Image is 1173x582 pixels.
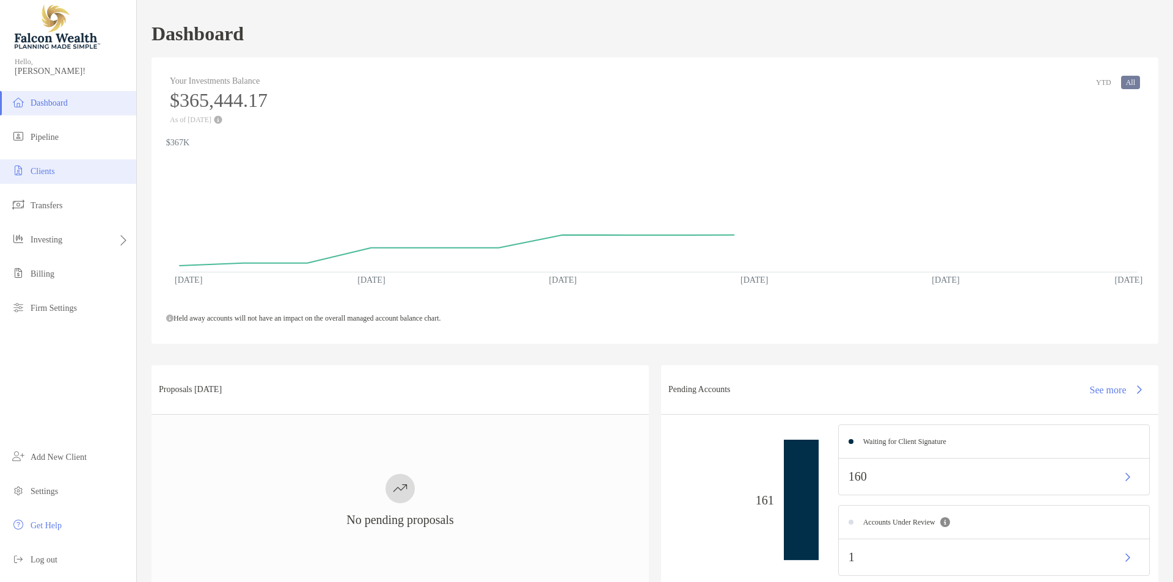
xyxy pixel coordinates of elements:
text: [DATE] [549,275,577,285]
img: Falcon Wealth Planning Logo [15,5,100,49]
span: Transfers [31,201,62,210]
img: investing icon [11,231,26,246]
span: Settings [31,487,58,496]
span: Firm Settings [31,304,77,313]
text: [DATE] [357,275,386,285]
button: All [1121,76,1140,89]
span: Dashboard [31,98,68,107]
p: 1 [849,550,855,565]
h1: Dashboard [152,23,244,45]
p: As of [DATE] [170,115,268,124]
h3: Proposals [DATE] [159,385,222,395]
span: Clients [31,167,55,176]
text: [DATE] [175,275,203,285]
span: Pipeline [31,133,59,142]
text: $367K [166,137,190,147]
text: [DATE] [740,275,768,285]
img: dashboard icon [11,95,26,109]
img: settings icon [11,483,26,498]
button: See more [1080,376,1151,403]
img: firm-settings icon [11,300,26,315]
img: Performance Info [214,115,222,124]
span: Add New Client [31,453,87,462]
h3: No pending proposals [346,513,454,527]
text: [DATE] [932,275,959,285]
img: get-help icon [11,517,26,532]
span: [PERSON_NAME]! [15,67,129,76]
h3: $365,444.17 [170,89,268,112]
h4: Waiting for Client Signature [863,437,946,446]
img: billing icon [11,266,26,280]
span: Investing [31,235,62,244]
img: add_new_client icon [11,449,26,464]
img: logout icon [11,551,26,566]
h3: Pending Accounts [668,385,731,395]
img: clients icon [11,163,26,178]
span: Billing [31,269,54,278]
img: transfers icon [11,197,26,212]
p: 160 [849,469,867,484]
h4: Your Investments Balance [170,76,268,86]
h4: Accounts Under Review [863,518,935,527]
span: Held away accounts will not have an impact on the overall managed account balance chart. [166,314,440,322]
text: [DATE] [1115,275,1143,285]
button: YTD [1091,76,1116,89]
p: 161 [671,493,774,508]
span: Get Help [31,521,62,530]
span: Log out [31,555,57,564]
img: pipeline icon [11,129,26,144]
